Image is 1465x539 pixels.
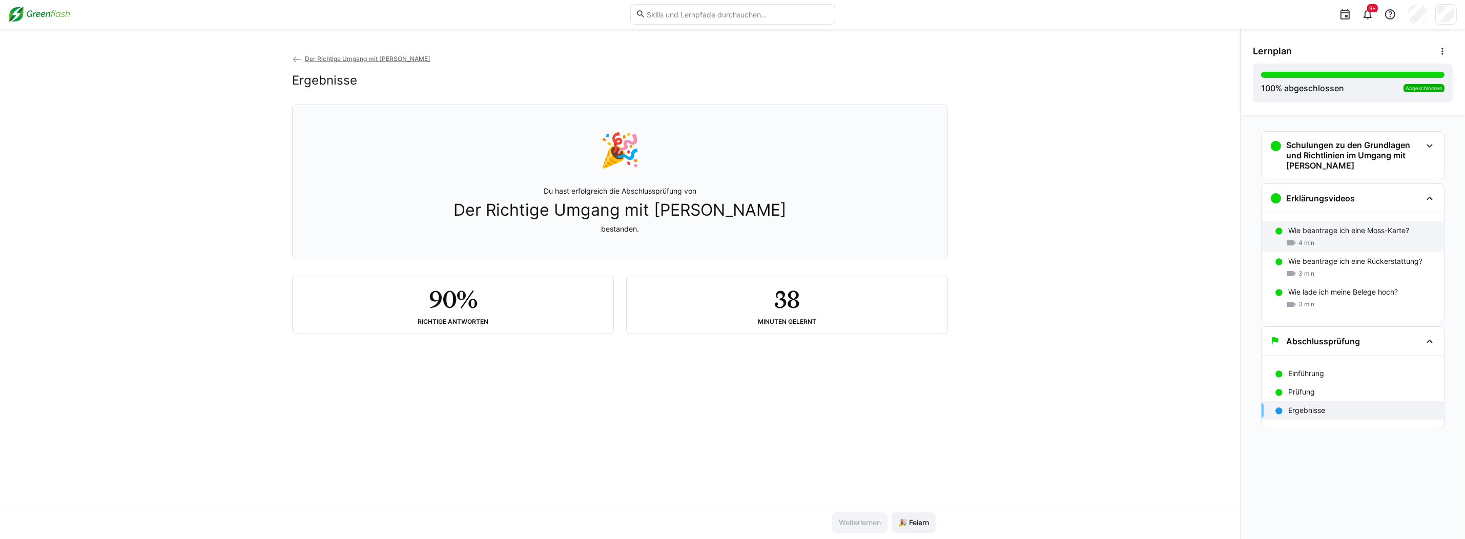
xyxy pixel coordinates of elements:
a: Der Richtige Umgang mit [PERSON_NAME] [292,55,430,63]
p: Wie beantrage ich eine Moss-Karte? [1288,225,1409,236]
div: Minuten gelernt [758,318,816,325]
h2: 90% [429,284,477,314]
span: 3 min [1298,269,1314,278]
input: Skills und Lernpfade durchsuchen… [646,10,829,19]
h3: Schulungen zu den Grundlagen und Richtlinien im Umgang mit [PERSON_NAME] [1286,140,1421,171]
h2: Ergebnisse [292,73,357,88]
p: Du hast erfolgreich die Abschlussprüfung von bestanden. [453,186,787,234]
span: 100 [1261,83,1275,93]
div: 🎉 [600,130,641,170]
p: Wie beantrage ich eine Rückerstattung? [1288,256,1422,266]
p: Ergebnisse [1288,405,1325,416]
h3: Abschlussprüfung [1286,336,1360,346]
button: 🎉 Feiern [892,512,936,533]
span: Der Richtige Umgang mit [PERSON_NAME] [453,200,787,220]
div: Richtige Antworten [418,318,488,325]
p: Wie lade ich meine Belege hoch? [1288,287,1398,297]
span: Weiterlernen [837,517,882,528]
span: 9+ [1369,5,1376,11]
p: Prüfung [1288,387,1315,397]
span: Der Richtige Umgang mit [PERSON_NAME] [305,55,430,63]
h2: 38 [774,284,800,314]
button: Weiterlernen [832,512,888,533]
span: 4 min [1298,239,1314,247]
div: % abgeschlossen [1261,82,1344,94]
span: Lernplan [1253,46,1292,57]
span: Abgeschlossen [1406,85,1442,91]
h3: Erklärungsvideos [1286,193,1355,203]
p: Einführung [1288,368,1324,379]
span: 🎉 Feiern [897,517,931,528]
span: 3 min [1298,300,1314,308]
